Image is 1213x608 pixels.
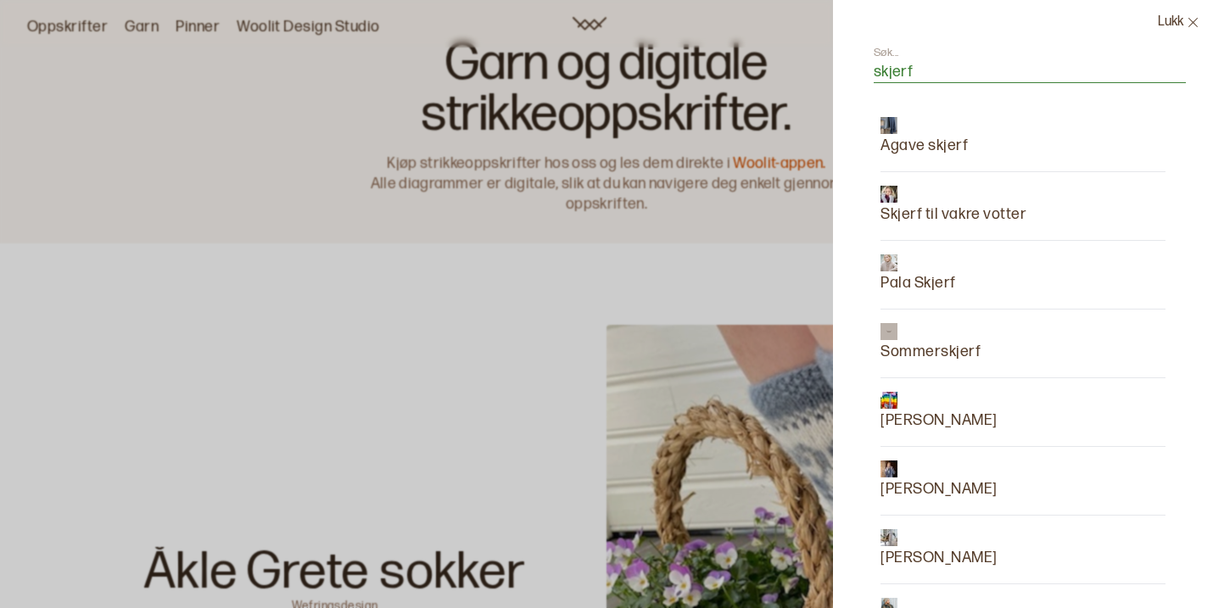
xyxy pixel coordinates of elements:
[880,134,968,158] p: Agave skjerf
[880,409,998,432] p: [PERSON_NAME]
[880,392,897,409] img: Freddie skjerf
[880,254,897,271] img: Pala Skjerf
[880,117,968,158] a: Agave skjerfAgave skjerf
[880,340,981,364] p: Sommerskjerf
[880,529,998,570] a: Aronia Skjerf[PERSON_NAME]
[880,186,1026,226] a: Skjerf til vakre votterSkjerf til vakre votter
[880,203,1026,226] p: Skjerf til vakre votter
[880,254,956,295] a: Pala SkjerfPala Skjerf
[880,117,897,134] img: Agave skjerf
[880,477,998,501] p: [PERSON_NAME]
[880,271,956,295] p: Pala Skjerf
[880,529,897,546] img: Aronia Skjerf
[880,546,998,570] p: [PERSON_NAME]
[880,323,981,364] a: SommerskjerfSommerskjerf
[880,460,897,477] img: Linna Skjerf
[880,186,897,203] img: Skjerf til vakre votter
[874,45,899,60] label: Søk...
[880,323,897,340] img: Sommerskjerf
[880,392,998,432] a: Freddie skjerf[PERSON_NAME]
[880,460,998,501] a: Linna Skjerf[PERSON_NAME]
